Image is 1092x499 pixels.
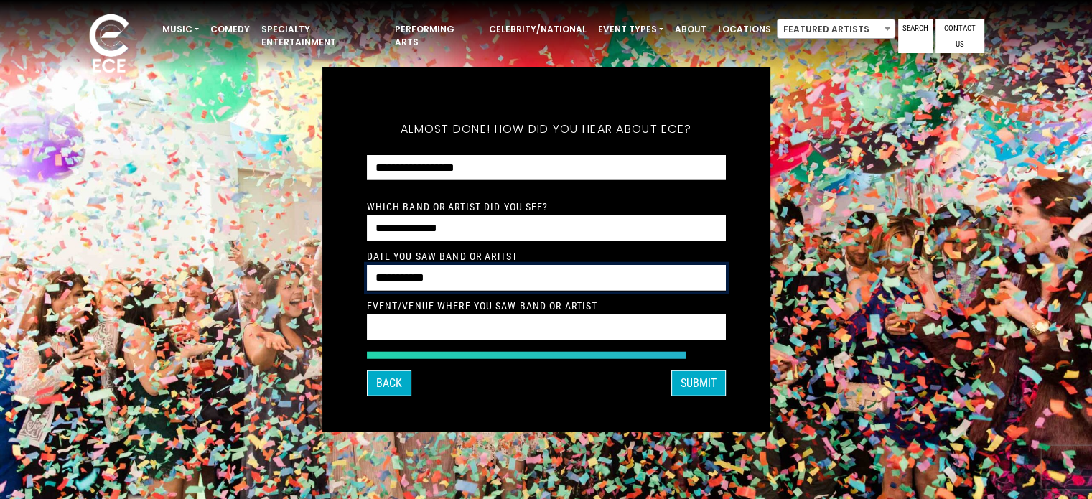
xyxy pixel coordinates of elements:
label: Event/Venue Where You Saw Band or Artist [367,299,598,312]
a: Search [898,19,933,53]
h5: Almost done! How did you hear about ECE? [367,103,726,154]
a: About [669,17,712,42]
a: Comedy [205,17,256,42]
a: Event Types [592,17,669,42]
a: Specialty Entertainment [256,17,389,55]
select: How did you hear about ECE [367,154,726,181]
a: Celebrity/National [483,17,592,42]
label: Date You Saw Band or Artist [367,250,518,263]
a: Performing Arts [389,17,483,55]
button: Back [367,370,411,396]
img: ece_new_logo_whitev2-1.png [73,10,145,80]
a: Music [157,17,205,42]
a: Locations [712,17,777,42]
button: SUBMIT [671,370,726,396]
span: Featured Artists [777,19,895,39]
label: Which Band or Artist did you see? [367,200,549,213]
span: Featured Artists [778,19,895,39]
a: Contact Us [935,19,984,53]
